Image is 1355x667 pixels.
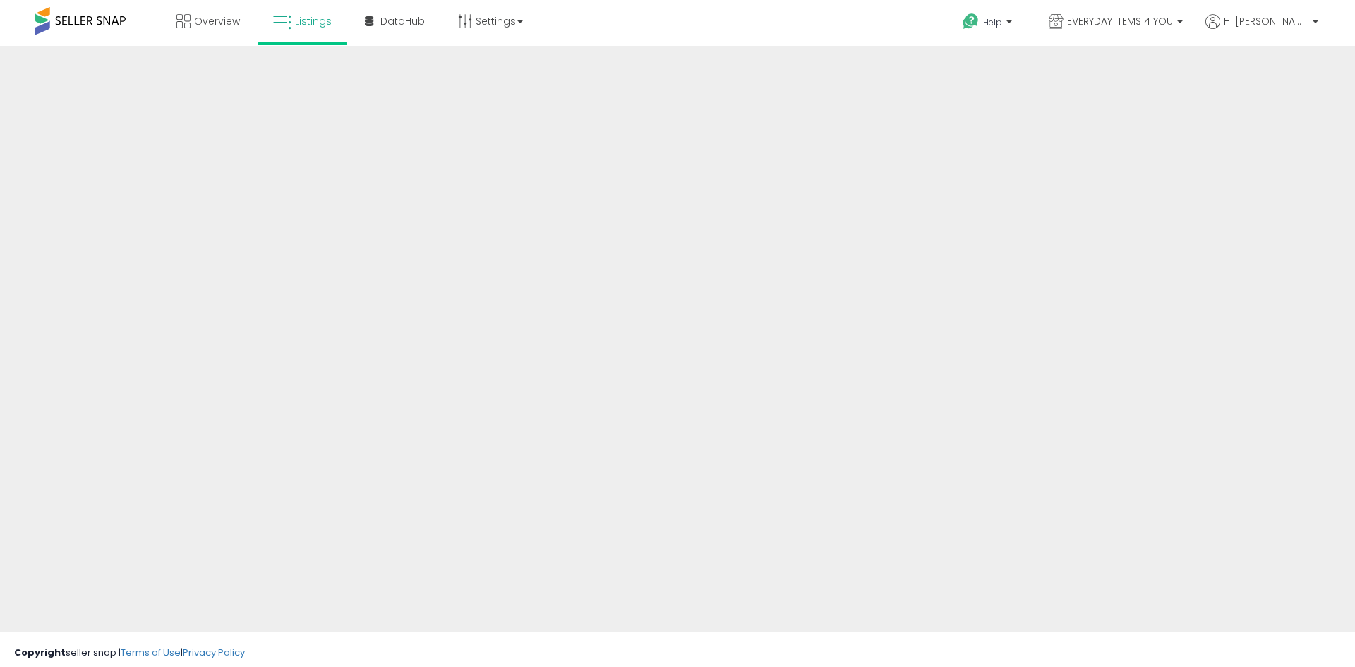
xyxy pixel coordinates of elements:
a: Help [951,2,1026,46]
span: EVERYDAY ITEMS 4 YOU [1067,14,1173,28]
span: Listings [295,14,332,28]
i: Get Help [962,13,980,30]
span: Help [983,16,1002,28]
span: Hi [PERSON_NAME] [1224,14,1308,28]
span: Overview [194,14,240,28]
a: Hi [PERSON_NAME] [1205,14,1318,46]
span: DataHub [380,14,425,28]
